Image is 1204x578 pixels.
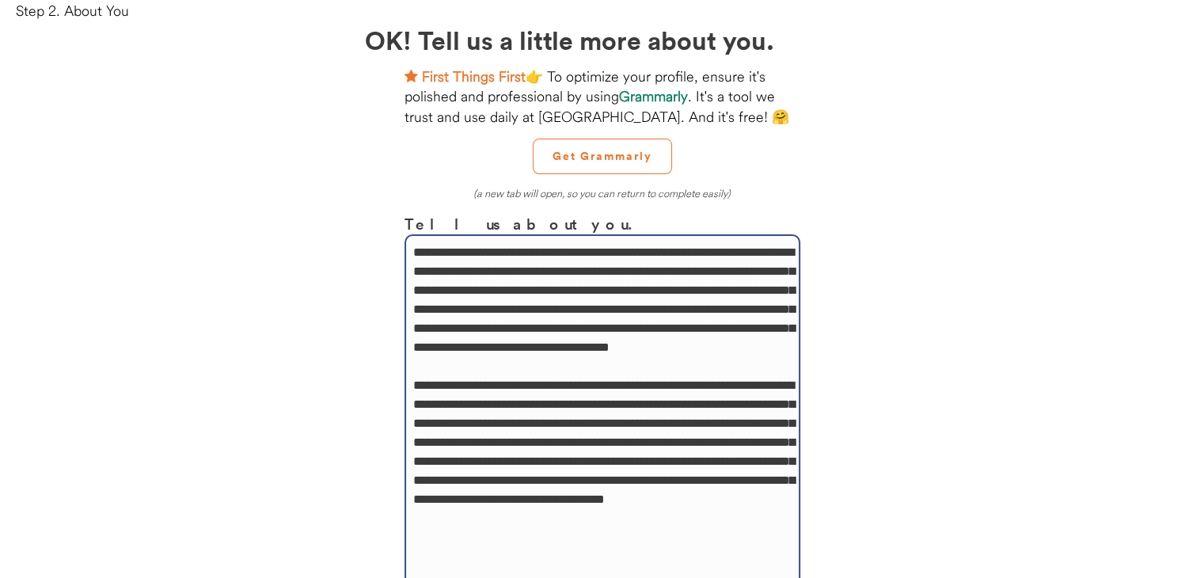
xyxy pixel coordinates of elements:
div: 👉 To optimize your profile, ensure it's polished and professional by using . It's a tool we trust... [404,67,800,127]
strong: Grammarly [619,87,688,105]
button: Get Grammarly [533,139,672,174]
em: (a new tab will open, so you can return to complete easily) [473,187,731,200]
h3: Tell us about you. [404,212,800,235]
div: Step 2. About You [16,1,1204,21]
h2: OK! Tell us a little more about you. [365,21,840,59]
strong: First Things First [422,67,526,86]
